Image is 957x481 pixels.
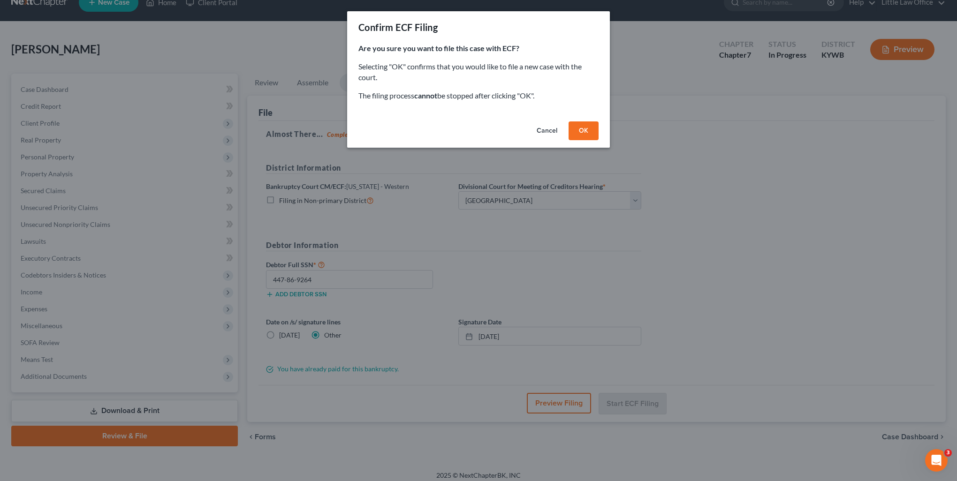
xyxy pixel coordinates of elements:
[414,91,437,100] strong: cannot
[944,449,952,457] span: 3
[358,44,519,53] strong: Are you sure you want to file this case with ECF?
[358,90,599,101] p: The filing process be stopped after clicking "OK".
[925,449,948,472] iframe: Intercom live chat
[358,61,599,83] p: Selecting "OK" confirms that you would like to file a new case with the court.
[569,121,599,140] button: OK
[358,21,438,34] div: Confirm ECF Filing
[529,121,565,140] button: Cancel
